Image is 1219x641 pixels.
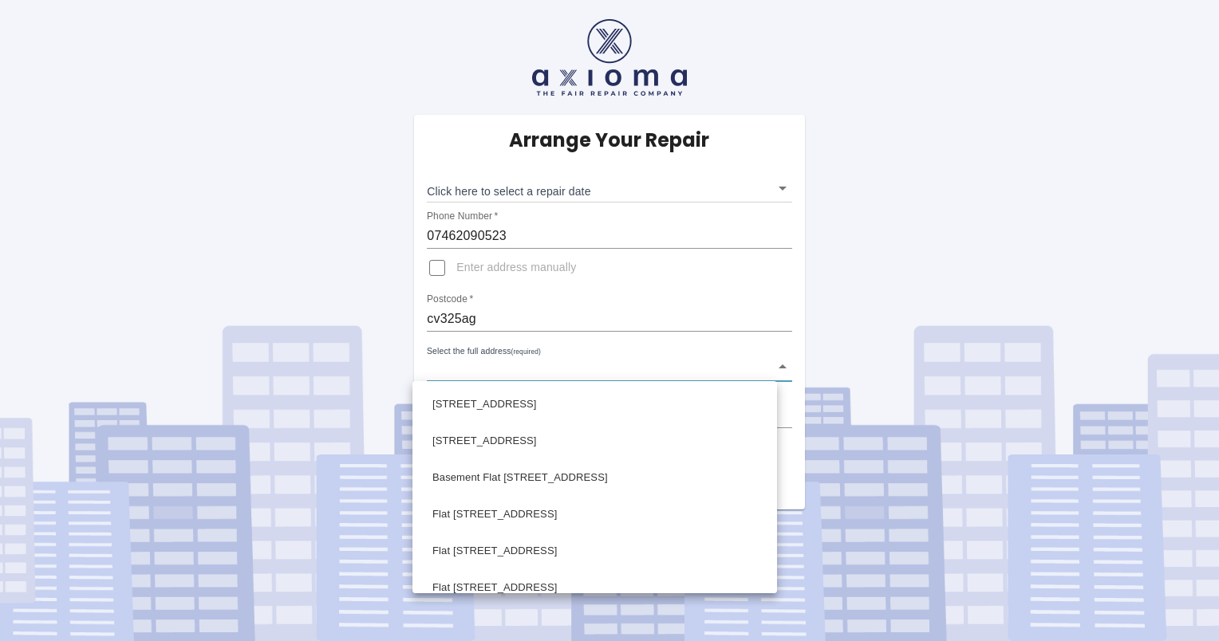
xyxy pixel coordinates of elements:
li: [STREET_ADDRESS] [416,386,773,423]
li: Basement Flat [STREET_ADDRESS] [416,459,773,496]
li: Flat [STREET_ADDRESS] [416,496,773,533]
li: Flat [STREET_ADDRESS] [416,533,773,569]
li: [STREET_ADDRESS] [416,423,773,459]
li: Flat [STREET_ADDRESS] [416,569,773,606]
